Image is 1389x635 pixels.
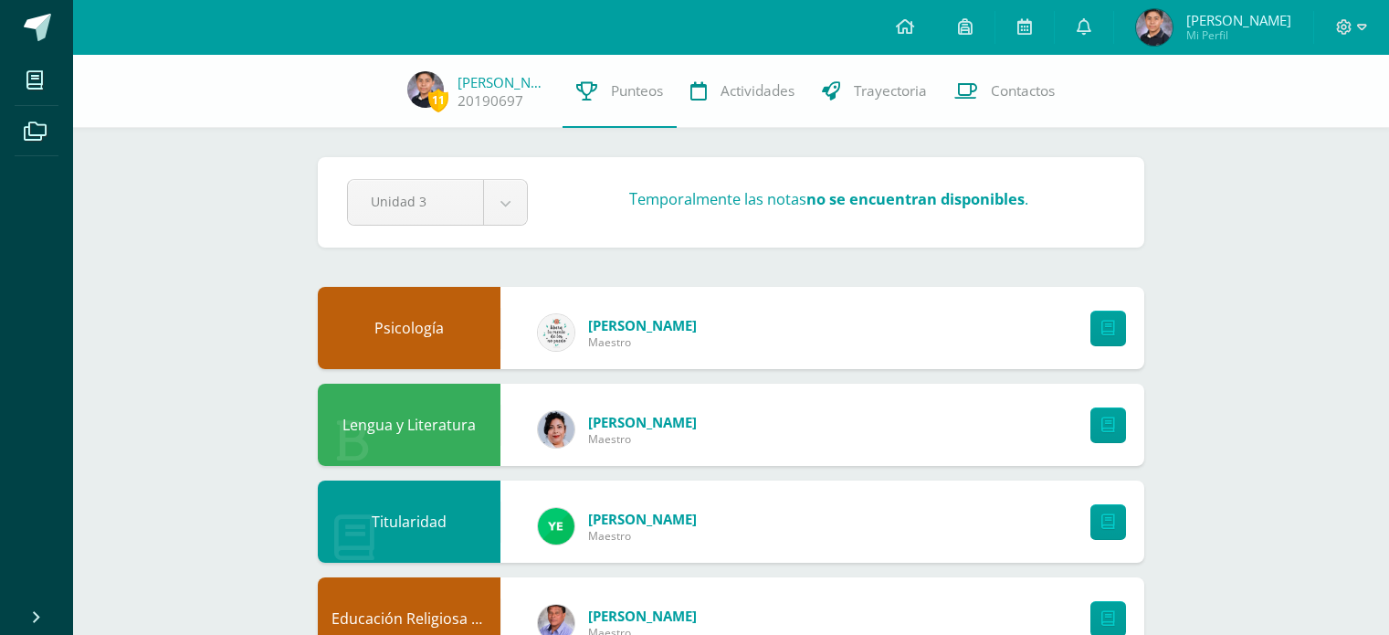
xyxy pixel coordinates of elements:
[563,55,677,128] a: Punteos
[588,431,697,447] span: Maestro
[458,73,549,91] a: [PERSON_NAME]
[721,81,794,101] span: Actividades
[588,413,697,431] span: [PERSON_NAME]
[348,180,527,225] a: Unidad 3
[588,528,697,544] span: Maestro
[318,287,500,369] div: Psicología
[854,81,927,101] span: Trayectoria
[371,180,460,223] span: Unidad 3
[538,411,574,448] img: ff52b7a7aeb8409a6dc0d715e3e85e0f.png
[588,607,697,625] span: [PERSON_NAME]
[806,188,1025,209] strong: no se encuentran disponibles
[611,81,663,101] span: Punteos
[588,510,697,528] span: [PERSON_NAME]
[538,508,574,545] img: fd93c6619258ae32e8e829e8701697bb.png
[318,384,500,466] div: Lengua y Literatura
[458,91,523,111] a: 20190697
[1186,11,1291,29] span: [PERSON_NAME]
[808,55,941,128] a: Trayectoria
[428,89,448,111] span: 11
[588,316,697,334] span: [PERSON_NAME]
[941,55,1068,128] a: Contactos
[991,81,1055,101] span: Contactos
[629,188,1028,209] h3: Temporalmente las notas .
[538,314,574,351] img: 6d997b708352de6bfc4edc446c29d722.png
[318,481,500,563] div: Titularidad
[1136,9,1173,46] img: cdf3cb3c7d7951f883d9889cb4ddf391.png
[588,334,697,350] span: Maestro
[677,55,808,128] a: Actividades
[1186,27,1291,43] span: Mi Perfil
[407,71,444,108] img: cdf3cb3c7d7951f883d9889cb4ddf391.png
